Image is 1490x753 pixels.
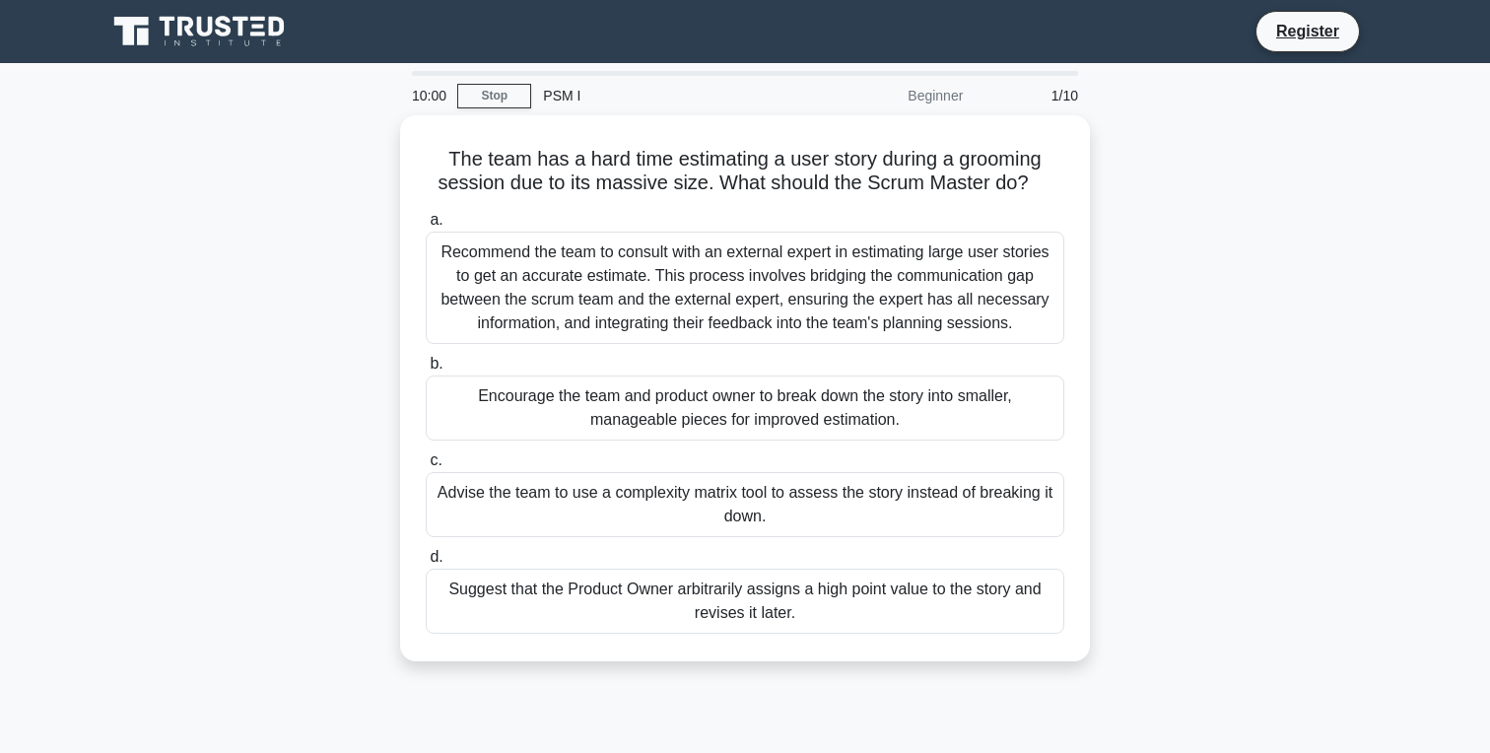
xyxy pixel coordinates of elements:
[457,84,531,108] a: Stop
[430,451,441,468] span: c.
[426,376,1064,441] div: Encourage the team and product owner to break down the story into smaller, manageable pieces for ...
[400,76,457,115] div: 10:00
[430,211,442,228] span: a.
[426,232,1064,344] div: Recommend the team to consult with an external expert in estimating large user stories to get an ...
[430,548,442,565] span: d.
[426,472,1064,537] div: Advise the team to use a complexity matrix tool to assess the story instead of breaking it down.
[424,147,1066,196] h5: The team has a hard time estimating a user story during a grooming session due to its massive siz...
[430,355,442,372] span: b.
[802,76,975,115] div: Beginner
[975,76,1090,115] div: 1/10
[531,76,802,115] div: PSM I
[426,569,1064,634] div: Suggest that the Product Owner arbitrarily assigns a high point value to the story and revises it...
[1264,19,1351,43] a: Register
